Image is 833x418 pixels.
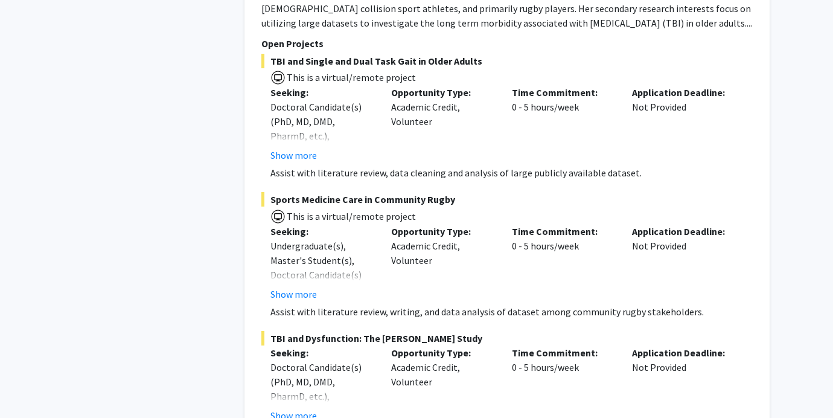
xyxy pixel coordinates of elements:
p: Application Deadline: [632,346,735,360]
div: Academic Credit, Volunteer [382,224,503,301]
p: Opportunity Type: [391,346,494,360]
span: TBI and Single and Dual Task Gait in Older Adults [261,54,753,68]
p: Time Commitment: [512,346,614,360]
div: Academic Credit, Volunteer [382,85,503,162]
p: Assist with literature review, writing, and data analysis of dataset among community rugby stakeh... [270,304,753,319]
p: Assist with literature review, data cleaning and analysis of large publicly available dataset. [270,166,753,180]
button: Show more [270,148,317,162]
div: 0 - 5 hours/week [503,85,624,162]
p: Application Deadline: [632,224,735,239]
span: This is a virtual/remote project [286,210,416,222]
div: Undergraduate(s), Master's Student(s), Doctoral Candidate(s) (PhD, MD, DMD, PharmD, etc.), Postdo... [270,239,373,384]
span: TBI and Dysfunction: The [PERSON_NAME] Study [261,331,753,346]
p: Opportunity Type: [391,224,494,239]
p: Open Projects [261,36,753,51]
iframe: Chat [9,364,51,409]
p: Time Commitment: [512,224,614,239]
span: Sports Medicine Care in Community Rugby [261,192,753,207]
p: Seeking: [270,224,373,239]
p: Application Deadline: [632,85,735,100]
div: Not Provided [623,224,744,301]
span: This is a virtual/remote project [286,71,416,83]
p: Time Commitment: [512,85,614,100]
button: Show more [270,287,317,301]
div: Not Provided [623,85,744,162]
p: Opportunity Type: [391,85,494,100]
p: Seeking: [270,85,373,100]
p: Seeking: [270,346,373,360]
div: Doctoral Candidate(s) (PhD, MD, DMD, PharmD, etc.), Postdoctoral Researcher(s) / Research Staff, ... [270,100,373,216]
div: 0 - 5 hours/week [503,224,624,301]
